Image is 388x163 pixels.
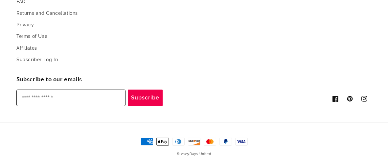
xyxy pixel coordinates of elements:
[16,19,34,31] a: Privacy
[16,31,47,42] a: Terms of Use
[16,54,58,66] a: Subscriber Log In
[128,90,163,106] button: Subscribe
[16,90,126,106] input: Enter your email
[16,75,194,83] h2: Subscribe to our emails
[16,42,37,54] a: Affiliates
[190,152,211,156] a: Days United
[16,8,78,19] a: Returns and Cancellations
[177,152,211,156] small: © 2025,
